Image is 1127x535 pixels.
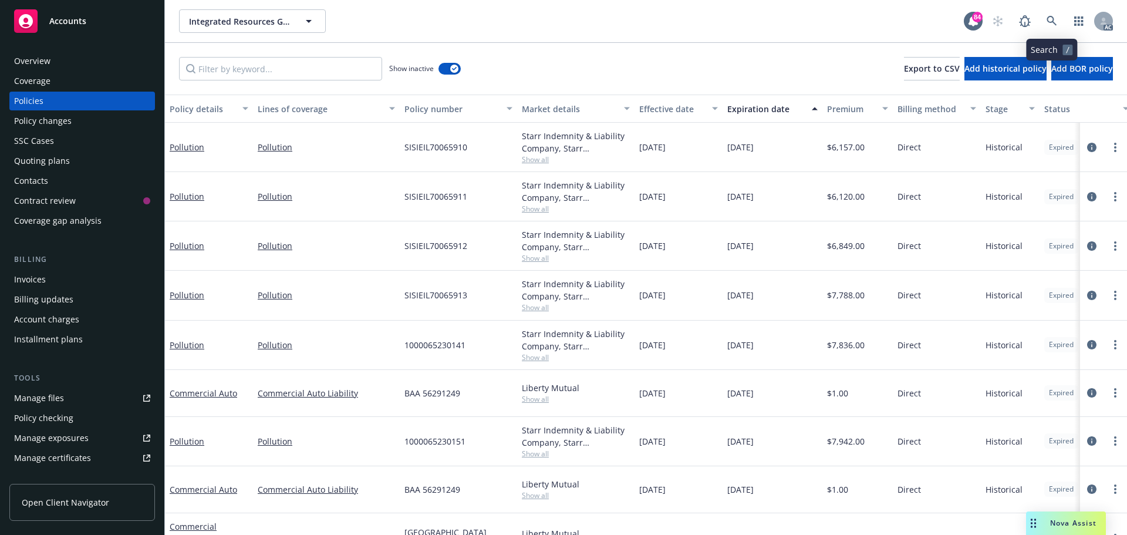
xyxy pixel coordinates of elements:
a: Pollution [258,289,395,301]
div: 84 [972,12,983,22]
div: Invoices [14,270,46,289]
a: Accounts [9,5,155,38]
span: $1.00 [827,387,848,399]
span: [DATE] [639,483,666,496]
span: $7,788.00 [827,289,865,301]
span: $1.00 [827,483,848,496]
a: Commercial Auto Liability [258,387,395,399]
span: Expired [1049,339,1074,350]
div: Policy details [170,103,235,115]
span: [DATE] [727,289,754,301]
span: Historical [986,435,1023,447]
a: Start snowing [986,9,1010,33]
span: Historical [986,141,1023,153]
div: Starr Indemnity & Liability Company, Starr Companies, Brown & Riding Insurance Services, Inc. [522,328,630,352]
span: Nova Assist [1050,518,1096,528]
span: Direct [897,435,921,447]
button: Billing method [893,95,981,123]
div: Manage files [14,389,64,408]
div: Starr Indemnity & Liability Company, Starr Companies, Brown & Riding Insurance Services, Inc. [522,228,630,253]
div: Coverage gap analysis [14,211,102,230]
div: Policies [14,92,43,110]
div: Starr Indemnity & Liability Company, Starr Companies, Brown & Riding Insurance Services, Inc. [522,179,630,204]
a: Pollution [170,240,204,251]
a: Billing updates [9,290,155,309]
a: Policy changes [9,112,155,130]
span: Show all [522,449,630,459]
div: Policy number [404,103,500,115]
a: more [1108,288,1122,302]
a: Contacts [9,171,155,190]
a: Pollution [258,190,395,203]
div: Quoting plans [14,152,70,170]
a: Switch app [1067,9,1091,33]
span: Expired [1049,436,1074,446]
a: circleInformation [1085,386,1099,400]
a: Coverage gap analysis [9,211,155,230]
button: Market details [517,95,635,123]
span: Direct [897,339,921,351]
div: Account charges [14,310,79,329]
span: Direct [897,240,921,252]
span: 1000065230151 [404,435,465,447]
div: Manage certificates [14,449,91,467]
a: Coverage [9,72,155,90]
span: Show all [522,302,630,312]
a: circleInformation [1085,288,1099,302]
a: Account charges [9,310,155,329]
a: Pollution [170,339,204,351]
span: Historical [986,190,1023,203]
span: [DATE] [727,190,754,203]
span: Show all [522,490,630,500]
span: BAA 56291249 [404,387,460,399]
span: Open Client Navigator [22,496,109,509]
span: [DATE] [639,240,666,252]
span: Integrated Resources Group, Inc. [189,15,291,28]
a: Commercial Auto [170,388,237,399]
span: $6,120.00 [827,190,865,203]
span: SISIEIL70065910 [404,141,467,153]
div: Billing updates [14,290,73,309]
button: Premium [822,95,893,123]
a: Report a Bug [1013,9,1037,33]
span: [DATE] [639,435,666,447]
span: [DATE] [727,339,754,351]
button: Add historical policy [964,57,1047,80]
button: Policy details [165,95,253,123]
span: [DATE] [639,190,666,203]
a: Policy checking [9,409,155,428]
div: Coverage [14,72,50,90]
a: circleInformation [1085,482,1099,496]
div: Billing [9,254,155,265]
span: [DATE] [639,289,666,301]
span: Historical [986,339,1023,351]
a: circleInformation [1085,190,1099,204]
a: more [1108,434,1122,448]
span: Add BOR policy [1051,63,1113,74]
a: Overview [9,52,155,70]
button: Stage [981,95,1040,123]
a: Search [1040,9,1064,33]
span: Direct [897,483,921,496]
span: [DATE] [639,141,666,153]
span: $6,849.00 [827,240,865,252]
div: Stage [986,103,1022,115]
span: Show inactive [389,63,434,73]
a: more [1108,386,1122,400]
span: Historical [986,240,1023,252]
span: Show all [522,352,630,362]
a: Pollution [170,191,204,202]
span: Direct [897,289,921,301]
a: Pollution [170,290,204,301]
div: Lines of coverage [258,103,382,115]
a: SSC Cases [9,132,155,150]
span: Show all [522,253,630,263]
span: Export to CSV [904,63,960,74]
span: Historical [986,387,1023,399]
button: Nova Assist [1026,512,1106,535]
span: [DATE] [727,141,754,153]
span: Expired [1049,191,1074,202]
span: [DATE] [639,387,666,399]
div: Starr Indemnity & Liability Company, Starr Companies, Brown & Riding Insurance Services, Inc. [522,130,630,154]
a: Installment plans [9,330,155,349]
